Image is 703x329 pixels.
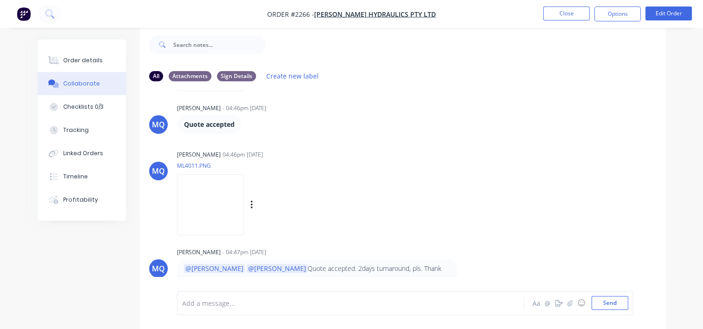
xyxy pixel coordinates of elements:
span: @[PERSON_NAME] [247,264,308,273]
img: Factory [17,7,31,21]
input: Search notes... [173,35,265,54]
div: Sign Details [217,71,256,81]
button: Checklists 0/3 [38,95,126,118]
div: Attachments [169,71,211,81]
button: Order details [38,49,126,72]
button: Aa [531,297,542,309]
div: [PERSON_NAME] [177,248,221,257]
div: Order details [63,56,103,65]
button: Profitability [38,188,126,211]
div: [PERSON_NAME] [177,151,221,159]
button: Close [543,7,590,20]
div: MQ [152,263,165,274]
div: Linked Orders [63,149,103,158]
button: ☺ [576,297,587,309]
div: Profitability [63,196,98,204]
div: 04:46pm [DATE] [223,151,263,159]
div: All [149,71,163,81]
span: Order #2266 - [267,10,314,19]
button: Options [594,7,641,21]
div: [PERSON_NAME] [177,104,221,112]
div: Timeline [63,172,88,181]
button: Create new label [262,70,324,82]
button: Timeline [38,165,126,188]
p: ML4011.PNG [177,162,348,170]
button: @ [542,297,553,309]
div: MQ [152,165,165,177]
a: [PERSON_NAME] Hydraulics Pty Ltd [314,10,436,19]
strong: Quote accepted [184,120,235,129]
div: - 04:46pm [DATE] [223,104,266,112]
div: Checklists 0/3 [63,103,104,111]
button: Edit Order [645,7,692,20]
div: Tracking [63,126,89,134]
button: Collaborate [38,72,126,95]
button: Linked Orders [38,142,126,165]
span: @[PERSON_NAME] [184,264,245,273]
button: Tracking [38,118,126,142]
button: Send [591,296,628,310]
div: - 04:47pm [DATE] [223,248,266,257]
div: Collaborate [63,79,100,88]
p: Quote accepted. 2days turnaround, pls. Thank you [184,264,450,283]
div: MQ [152,119,165,130]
